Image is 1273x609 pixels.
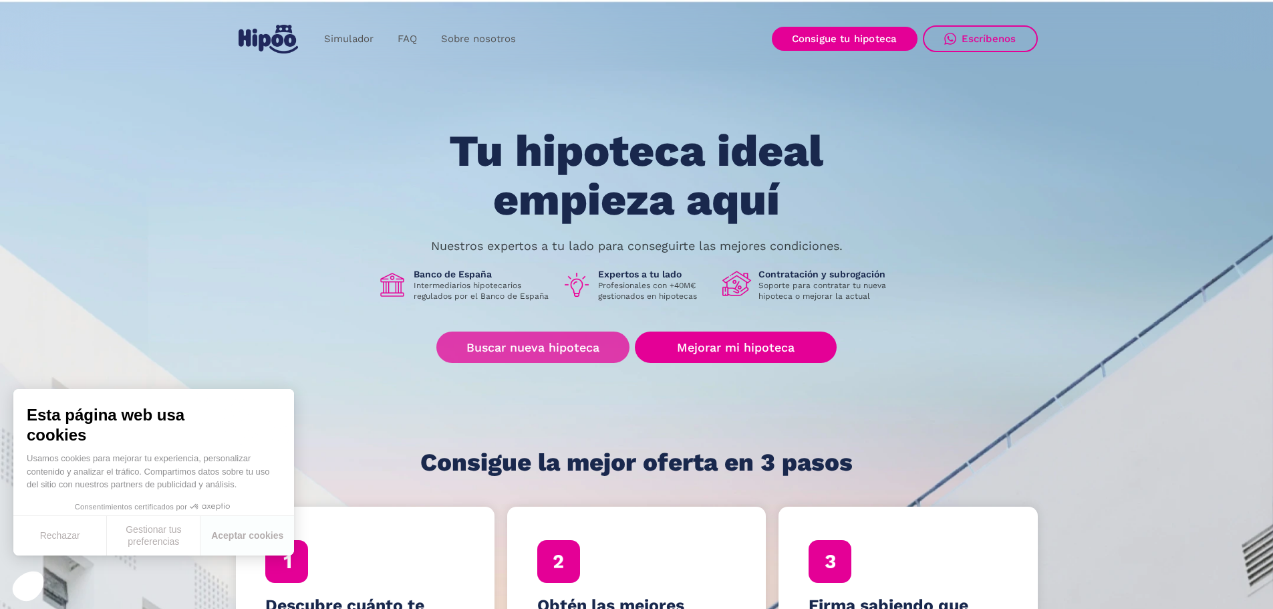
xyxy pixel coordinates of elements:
div: Escríbenos [962,33,1016,45]
a: Buscar nueva hipoteca [436,332,629,363]
h1: Contratación y subrogación [758,268,896,280]
p: Intermediarios hipotecarios regulados por el Banco de España [414,280,551,301]
a: Escríbenos [923,25,1038,52]
a: Simulador [312,26,386,52]
h1: Consigue la mejor oferta en 3 pasos [420,449,853,476]
a: home [236,19,301,59]
h1: Tu hipoteca ideal empieza aquí [383,127,889,224]
h1: Banco de España [414,268,551,280]
p: Soporte para contratar tu nueva hipoteca o mejorar la actual [758,280,896,301]
a: Consigue tu hipoteca [772,27,917,51]
h1: Expertos a tu lado [598,268,712,280]
a: Sobre nosotros [429,26,528,52]
p: Nuestros expertos a tu lado para conseguirte las mejores condiciones. [431,241,843,251]
a: FAQ [386,26,429,52]
p: Profesionales con +40M€ gestionados en hipotecas [598,280,712,301]
a: Mejorar mi hipoteca [635,332,836,363]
